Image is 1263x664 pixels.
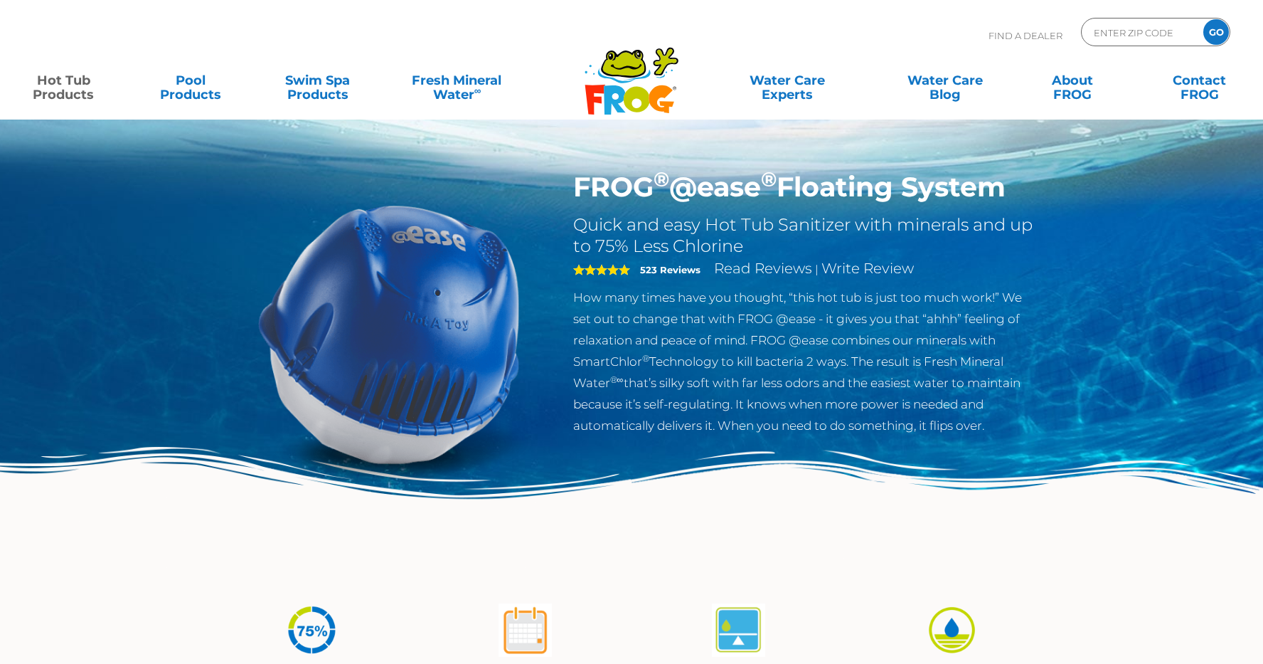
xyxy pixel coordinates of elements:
img: icon-atease-75percent-less [285,604,339,657]
sup: ®∞ [610,374,624,385]
a: Water CareExperts [708,66,868,95]
a: Hot TubProducts [14,66,113,95]
span: 5 [573,264,630,275]
a: AboutFROG [1023,66,1122,95]
input: GO [1203,19,1229,45]
a: Write Review [821,260,914,277]
sup: ∞ [474,85,481,96]
strong: 523 Reviews [640,264,700,275]
sup: ® [761,167,777,191]
img: Frog Products Logo [577,28,686,115]
a: Fresh MineralWater∞ [395,66,519,95]
a: Water CareBlog [896,66,995,95]
sup: ® [654,167,669,191]
h2: Quick and easy Hot Tub Sanitizer with minerals and up to 75% Less Chlorine [573,214,1038,257]
img: hot-tub-product-atease-system.png [226,171,552,497]
a: PoolProducts [142,66,240,95]
a: Swim SpaProducts [268,66,367,95]
img: atease-icon-shock-once [499,604,552,657]
a: ContactFROG [1150,66,1249,95]
img: icon-atease-easy-on [925,604,979,657]
h1: FROG @ease Floating System [573,171,1038,204]
span: | [815,263,819,276]
img: atease-icon-self-regulates [712,604,765,657]
sup: ® [642,353,649,364]
p: How many times have you thought, “this hot tub is just too much work!” We set out to change that ... [573,287,1038,436]
p: Find A Dealer [988,18,1062,53]
a: Read Reviews [714,260,812,277]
